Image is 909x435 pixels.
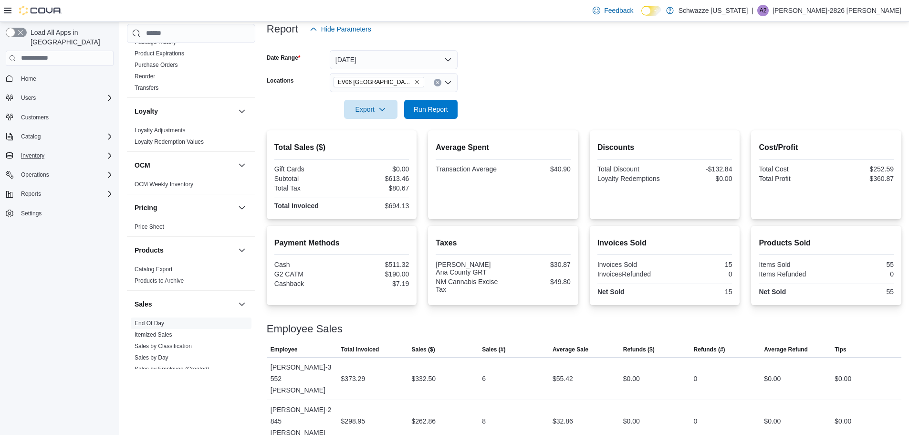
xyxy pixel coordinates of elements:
[2,130,117,143] button: Catalog
[135,223,164,231] span: Price Sheet
[597,270,663,278] div: InvoicesRefunded
[597,237,732,249] h2: Invoices Sold
[135,127,186,134] span: Loyalty Adjustments
[135,62,178,68] a: Purchase Orders
[135,331,172,339] span: Itemized Sales
[414,105,448,114] span: Run Report
[17,131,114,142] span: Catalog
[759,237,894,249] h2: Products Sold
[135,203,234,212] button: Pricing
[341,373,366,384] div: $373.29
[267,77,294,85] label: Locations
[752,5,753,16] p: |
[835,415,851,427] div: $0.00
[482,415,486,427] div: 8
[17,112,52,123] a: Customers
[127,264,255,290] div: Products
[553,346,588,353] span: Average Sale
[274,237,409,249] h2: Payment Methods
[835,373,851,384] div: $0.00
[17,207,114,219] span: Settings
[828,261,894,268] div: 55
[17,150,114,161] span: Inventory
[135,180,193,188] span: OCM Weekly Inventory
[344,202,409,210] div: $694.13
[21,114,49,121] span: Customers
[344,184,409,192] div: $80.67
[414,79,420,85] button: Remove EV06 Las Cruces East from selection in this group
[436,142,571,153] h2: Average Spent
[135,266,172,273] a: Catalog Export
[17,208,45,219] a: Settings
[411,346,435,353] span: Sales ($)
[17,73,114,85] span: Home
[135,50,184,57] a: Product Expirations
[760,5,767,16] span: A2
[135,160,150,170] h3: OCM
[436,278,501,293] div: NM Cannabis Excise Tax
[135,319,164,327] span: End Of Day
[444,79,452,86] button: Open list of options
[135,299,152,309] h3: Sales
[344,165,409,173] div: $0.00
[641,6,661,16] input: Dark Mode
[764,415,781,427] div: $0.00
[135,160,234,170] button: OCM
[127,221,255,236] div: Pricing
[505,261,571,268] div: $30.87
[135,106,234,116] button: Loyalty
[589,1,637,20] a: Feedback
[267,23,298,35] h3: Report
[17,188,45,200] button: Reports
[828,270,894,278] div: 0
[759,288,786,296] strong: Net Sold
[267,358,337,400] div: [PERSON_NAME]-3552 [PERSON_NAME]
[135,73,155,80] a: Reorder
[828,288,894,296] div: 55
[21,210,42,217] span: Settings
[17,73,40,85] a: Home
[2,110,117,124] button: Customers
[17,150,48,161] button: Inventory
[759,165,824,173] div: Total Cost
[135,203,157,212] h3: Pricing
[482,346,505,353] span: Sales (#)
[274,202,319,210] strong: Total Invoiced
[274,165,340,173] div: Gift Cards
[411,415,436,427] div: $262.86
[828,165,894,173] div: $252.59
[135,245,234,255] button: Products
[759,175,824,182] div: Total Profit
[17,131,44,142] button: Catalog
[135,138,204,145] a: Loyalty Redemption Values
[135,106,158,116] h3: Loyalty
[667,288,732,296] div: 15
[236,202,248,213] button: Pricing
[135,181,193,188] a: OCM Weekly Inventory
[597,165,663,173] div: Total Discount
[236,244,248,256] button: Products
[274,261,340,268] div: Cash
[694,415,698,427] div: 0
[236,298,248,310] button: Sales
[341,346,379,353] span: Total Invoiced
[2,72,117,85] button: Home
[623,373,640,384] div: $0.00
[2,187,117,201] button: Reports
[274,280,340,287] div: Cashback
[21,190,41,198] span: Reports
[135,84,158,92] span: Transfers
[17,92,114,104] span: Users
[604,6,633,15] span: Feedback
[667,261,732,268] div: 15
[271,346,298,353] span: Employee
[2,91,117,105] button: Users
[135,342,192,350] span: Sales by Classification
[436,165,501,173] div: Transaction Average
[764,373,781,384] div: $0.00
[338,77,412,87] span: EV06 [GEOGRAPHIC_DATA]
[757,5,769,16] div: Angelica-2826 Carabajal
